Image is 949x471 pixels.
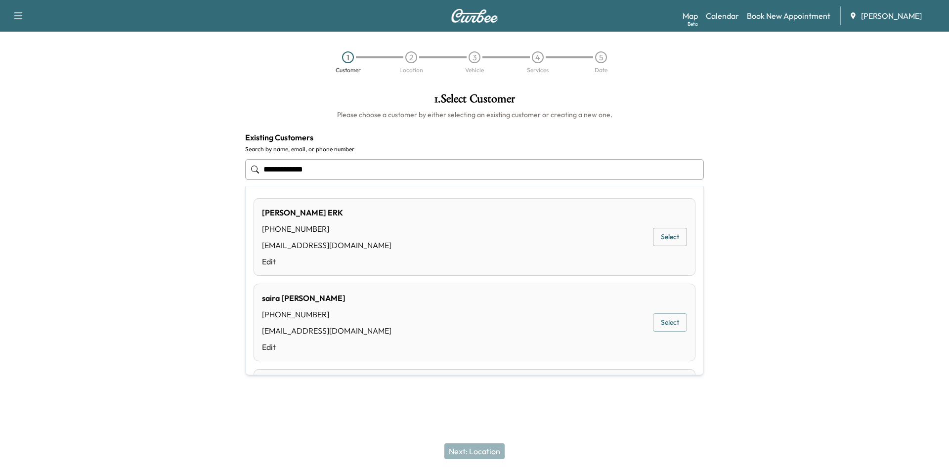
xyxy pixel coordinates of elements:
[262,341,391,353] a: Edit
[405,51,417,63] div: 2
[861,10,922,22] span: [PERSON_NAME]
[262,256,391,267] a: Edit
[595,67,607,73] div: Date
[465,67,484,73] div: Vehicle
[245,131,704,143] h4: Existing Customers
[706,10,739,22] a: Calendar
[451,9,498,23] img: Curbee Logo
[262,223,391,235] div: [PHONE_NUMBER]
[262,325,391,337] div: [EMAIL_ADDRESS][DOMAIN_NAME]
[653,313,687,332] button: Select
[262,292,391,304] div: saira [PERSON_NAME]
[399,67,423,73] div: Location
[262,207,391,218] div: [PERSON_NAME] ERK
[747,10,830,22] a: Book New Appointment
[532,51,544,63] div: 4
[469,51,480,63] div: 3
[262,308,391,320] div: [PHONE_NUMBER]
[688,20,698,28] div: Beta
[653,228,687,246] button: Select
[245,93,704,110] h1: 1 . Select Customer
[683,10,698,22] a: MapBeta
[336,67,361,73] div: Customer
[245,145,704,153] label: Search by name, email, or phone number
[595,51,607,63] div: 5
[342,51,354,63] div: 1
[262,239,391,251] div: [EMAIL_ADDRESS][DOMAIN_NAME]
[245,110,704,120] h6: Please choose a customer by either selecting an existing customer or creating a new one.
[527,67,549,73] div: Services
